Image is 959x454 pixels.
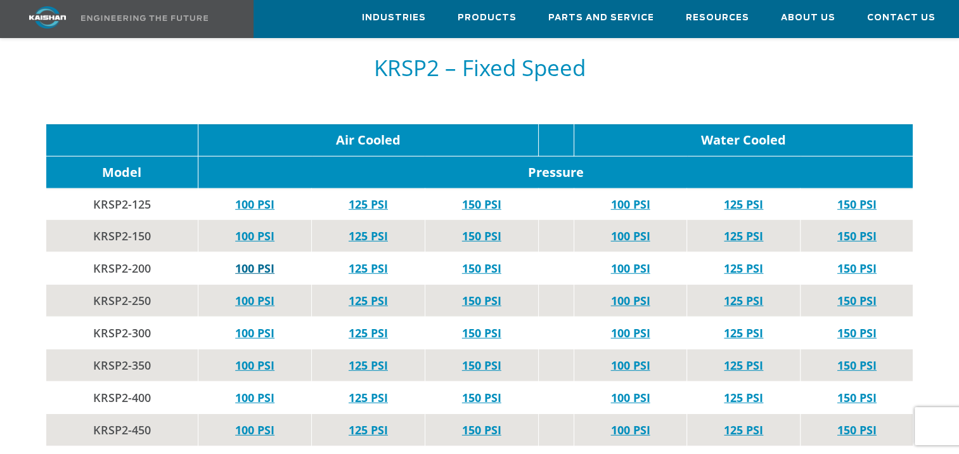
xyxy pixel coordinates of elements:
[349,261,388,276] a: 125 PSI
[362,11,426,25] span: Industries
[837,422,877,438] a: 150 PSI
[837,228,877,243] a: 150 PSI
[686,11,749,25] span: Resources
[610,358,650,373] a: 100 PSI
[349,228,388,243] a: 125 PSI
[781,11,835,25] span: About Us
[867,1,936,35] a: Contact Us
[610,325,650,340] a: 100 PSI
[362,1,426,35] a: Industries
[610,228,650,243] a: 100 PSI
[462,293,501,308] a: 150 PSI
[462,197,501,212] a: 150 PSI
[462,390,501,405] a: 150 PSI
[837,390,877,405] a: 150 PSI
[235,197,274,212] a: 100 PSI
[235,422,274,438] a: 100 PSI
[235,228,274,243] a: 100 PSI
[724,261,763,276] a: 125 PSI
[46,414,198,446] td: KRSP2-450
[462,422,501,438] a: 150 PSI
[724,325,763,340] a: 125 PSI
[235,293,274,308] a: 100 PSI
[686,1,749,35] a: Resources
[837,358,877,373] a: 150 PSI
[724,390,763,405] a: 125 PSI
[462,358,501,373] a: 150 PSI
[46,220,198,252] td: KRSP2-150
[781,1,835,35] a: About Us
[610,197,650,212] a: 100 PSI
[46,349,198,382] td: KRSP2-350
[724,197,763,212] a: 125 PSI
[610,390,650,405] a: 100 PSI
[462,261,501,276] a: 150 PSI
[349,197,388,212] a: 125 PSI
[724,293,763,308] a: 125 PSI
[462,325,501,340] a: 150 PSI
[235,261,274,276] a: 100 PSI
[548,1,654,35] a: Parts and Service
[837,325,877,340] a: 150 PSI
[837,293,877,308] a: 150 PSI
[574,124,913,157] td: Water Cooled
[198,157,913,189] td: Pressure
[198,124,538,157] td: Air Cooled
[46,188,198,220] td: KRSP2-125
[81,15,208,21] img: Engineering the future
[458,11,517,25] span: Products
[46,285,198,317] td: KRSP2-250
[46,382,198,414] td: KRSP2-400
[724,228,763,243] a: 125 PSI
[46,56,913,80] h5: KRSP2 – Fixed Speed
[46,157,198,189] td: Model
[46,252,198,285] td: KRSP2-200
[548,11,654,25] span: Parts and Service
[837,261,877,276] a: 150 PSI
[46,317,198,349] td: KRSP2-300
[235,358,274,373] a: 100 PSI
[867,11,936,25] span: Contact Us
[349,390,388,405] a: 125 PSI
[724,422,763,438] a: 125 PSI
[610,293,650,308] a: 100 PSI
[349,422,388,438] a: 125 PSI
[458,1,517,35] a: Products
[349,358,388,373] a: 125 PSI
[235,390,274,405] a: 100 PSI
[837,197,877,212] a: 150 PSI
[610,261,650,276] a: 100 PSI
[349,293,388,308] a: 125 PSI
[235,325,274,340] a: 100 PSI
[724,358,763,373] a: 125 PSI
[462,228,501,243] a: 150 PSI
[349,325,388,340] a: 125 PSI
[610,422,650,438] a: 100 PSI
